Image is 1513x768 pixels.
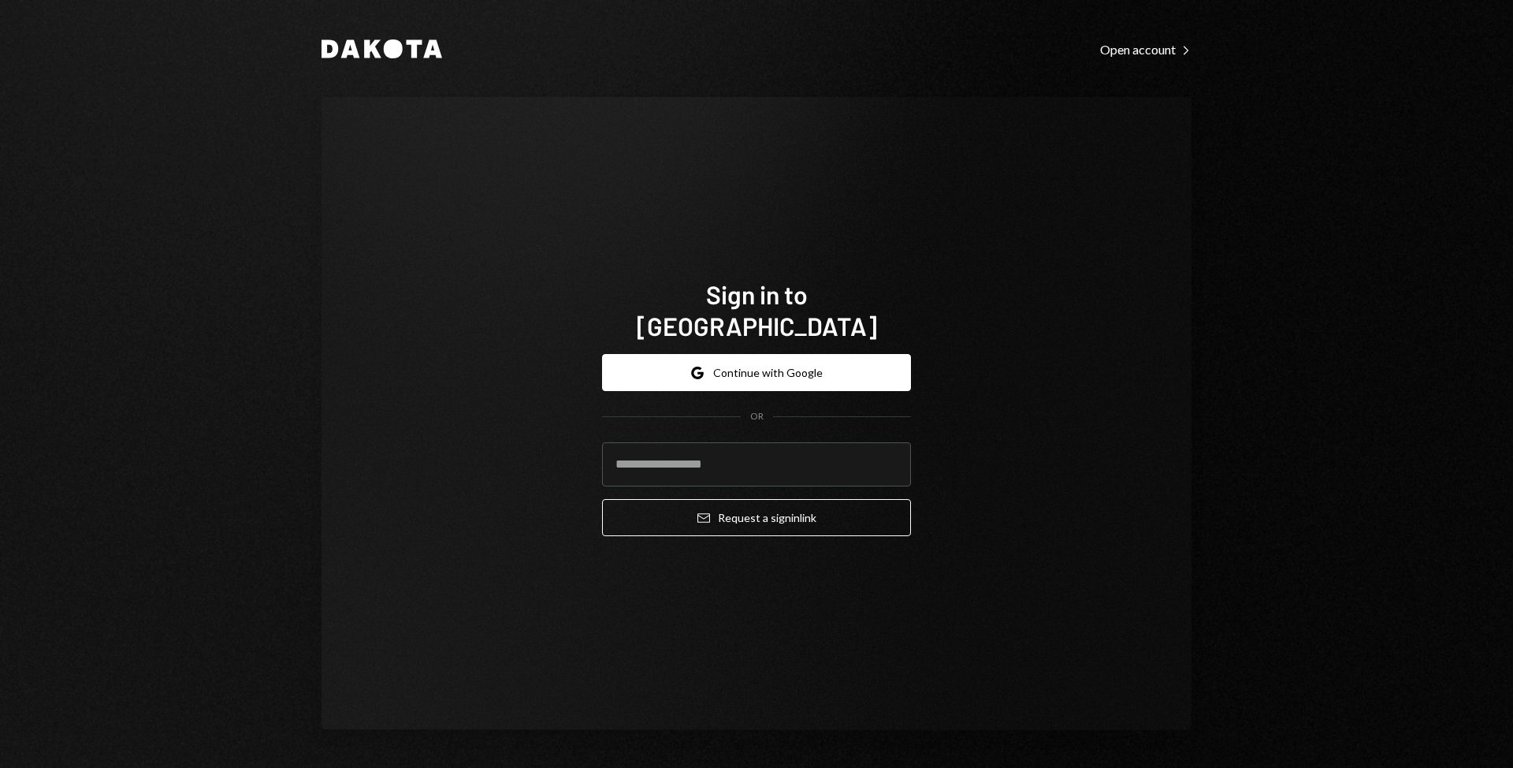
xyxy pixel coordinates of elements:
a: Open account [1100,40,1191,58]
h1: Sign in to [GEOGRAPHIC_DATA] [602,278,911,341]
div: OR [750,410,764,423]
button: Request a signinlink [602,499,911,536]
div: Open account [1100,42,1191,58]
button: Continue with Google [602,354,911,391]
